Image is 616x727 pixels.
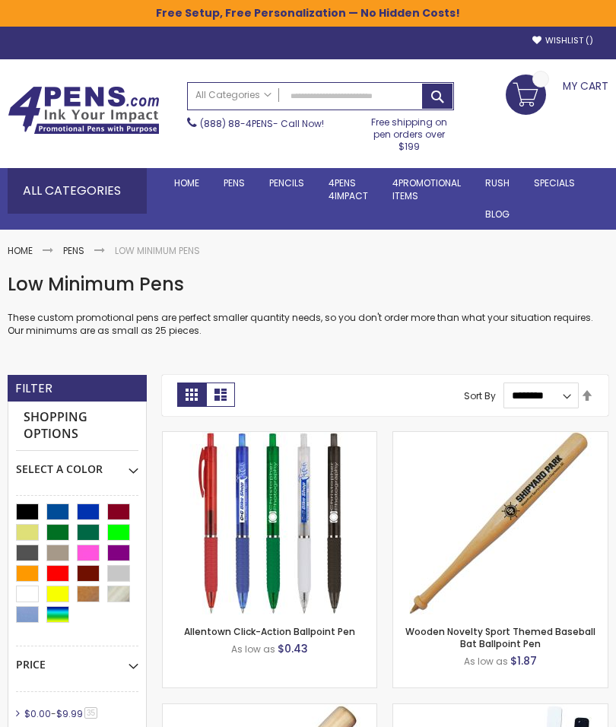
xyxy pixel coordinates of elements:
[231,643,275,656] span: As low as
[485,208,510,221] span: Blog
[473,168,522,198] a: Rush
[380,168,473,211] a: 4PROMOTIONALITEMS
[269,176,304,189] span: Pencils
[405,625,595,650] a: Wooden Novelty Sport Themed Baseball Bat Ballpoint Pen
[63,244,84,257] a: Pens
[8,244,33,257] a: Home
[200,117,273,130] a: (888) 88-4PENS
[8,168,147,214] div: All Categories
[195,89,271,101] span: All Categories
[8,86,160,135] img: 4Pens Custom Pens and Promotional Products
[177,383,206,407] strong: Grid
[409,432,592,614] img: Wooden Novelty Sport Themed Baseball Bat Ballpoint Pen
[532,35,593,46] a: Wishlist
[278,641,308,656] span: $0.43
[522,168,587,198] a: Specials
[316,168,380,211] a: 4Pens4impact
[16,646,138,672] div: Price
[473,199,522,230] a: Blog
[184,625,355,638] a: Allentown Click-Action Ballpoint Pen
[485,176,510,189] span: Rush
[16,451,138,477] div: Select A Color
[178,431,360,444] a: Allentown Click-Action Ballpoint Pen
[392,176,461,202] span: 4PROMOTIONAL ITEMS
[16,402,138,450] strong: Shopping Options
[56,707,83,720] span: $9.99
[464,655,508,668] span: As low as
[21,707,103,720] a: $0.00-$9.9935
[257,168,316,198] a: Pencils
[24,707,51,720] span: $0.00
[162,168,211,198] a: Home
[174,176,199,189] span: Home
[200,117,324,130] span: - Call Now!
[15,380,52,397] strong: Filter
[329,176,368,202] span: 4Pens 4impact
[115,244,200,257] strong: Low Minimum Pens
[8,272,608,297] h1: Low Minimum Pens
[510,653,537,668] span: $1.87
[178,703,360,716] a: Quality Wooden Mini Novelty Baseball Bat Pen
[409,703,592,716] a: Novelty Sport-Themed Hockey Stick Ballpoint Pen
[464,389,496,402] label: Sort By
[409,431,592,444] a: Wooden Novelty Sport Themed Baseball Bat Ballpoint Pen
[224,176,245,189] span: Pens
[364,110,454,154] div: Free shipping on pen orders over $199
[178,432,360,614] img: Allentown Click-Action Ballpoint Pen
[8,272,608,337] div: These custom promotional pens are perfect smaller quantity needs, so you don't order more than wh...
[211,168,257,198] a: Pens
[84,707,97,719] span: 35
[534,176,575,189] span: Specials
[188,83,279,108] a: All Categories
